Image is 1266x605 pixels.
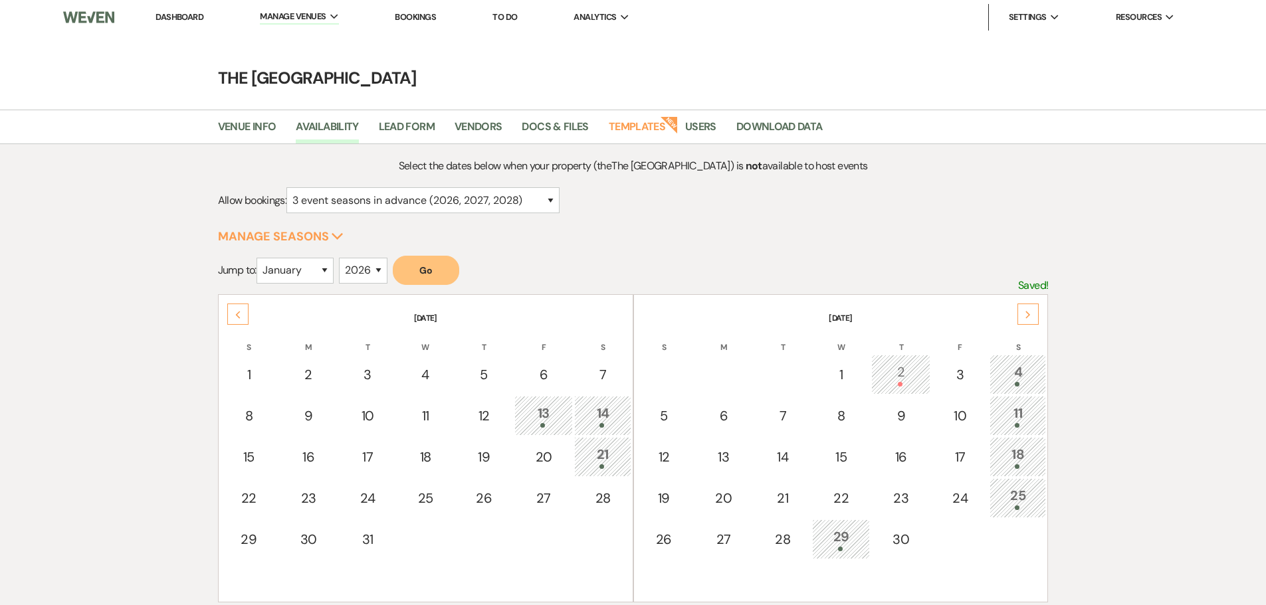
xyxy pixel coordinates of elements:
th: S [574,325,631,353]
div: 12 [463,406,506,426]
div: 1 [227,365,270,385]
div: 14 [581,403,623,428]
div: 8 [819,406,863,426]
div: 5 [463,365,506,385]
div: 16 [286,447,331,467]
div: 27 [701,529,746,549]
div: 14 [762,447,803,467]
span: Analytics [574,11,616,24]
th: [DATE] [635,296,1047,324]
th: S [635,325,693,353]
a: Availability [296,118,358,143]
div: 18 [997,444,1039,469]
div: 13 [522,403,566,428]
div: 9 [879,406,923,426]
div: 15 [227,447,270,467]
th: [DATE] [220,296,631,324]
span: Settings [1009,11,1047,24]
a: Dashboard [156,11,203,23]
a: Download Data [736,118,823,143]
th: T [340,325,396,353]
strong: New [660,115,679,133]
div: 28 [762,529,803,549]
p: Saved! [1018,277,1048,294]
div: 4 [405,365,447,385]
div: 22 [819,488,863,508]
th: W [812,325,870,353]
a: Bookings [395,11,436,23]
div: 4 [997,362,1039,387]
div: 29 [227,529,270,549]
th: T [871,325,930,353]
span: Manage Venues [260,10,326,23]
a: To Do [492,11,517,23]
span: Resources [1116,11,1162,24]
div: 20 [701,488,746,508]
div: 17 [347,447,389,467]
div: 30 [286,529,331,549]
div: 29 [819,527,863,551]
th: M [279,325,338,353]
div: 5 [643,406,686,426]
p: Select the dates below when your property (the The [GEOGRAPHIC_DATA] ) is available to host events [322,157,944,175]
img: Weven Logo [63,3,114,31]
th: S [220,325,278,353]
div: 13 [701,447,746,467]
span: Allow bookings: [218,193,286,207]
th: M [694,325,753,353]
button: Go [393,256,459,285]
div: 26 [463,488,506,508]
a: Docs & Files [522,118,588,143]
div: 7 [762,406,803,426]
div: 22 [227,488,270,508]
div: 11 [997,403,1039,428]
a: Vendors [455,118,502,143]
a: Users [685,118,716,143]
div: 26 [643,529,686,549]
div: 2 [286,365,331,385]
div: 7 [581,365,623,385]
th: T [455,325,513,353]
div: 17 [939,447,981,467]
div: 28 [581,488,623,508]
h4: The [GEOGRAPHIC_DATA] [155,66,1112,90]
div: 25 [997,485,1039,510]
strong: not [746,159,762,173]
div: 20 [522,447,566,467]
div: 23 [879,488,923,508]
div: 15 [819,447,863,467]
th: F [514,325,574,353]
div: 19 [643,488,686,508]
div: 23 [286,488,331,508]
div: 10 [939,406,981,426]
div: 10 [347,406,389,426]
div: 6 [522,365,566,385]
div: 25 [405,488,447,508]
th: W [397,325,454,353]
div: 8 [227,406,270,426]
a: Venue Info [218,118,276,143]
div: 24 [939,488,981,508]
div: 12 [643,447,686,467]
div: 16 [879,447,923,467]
a: Templates [609,118,665,143]
div: 6 [701,406,746,426]
th: S [990,325,1046,353]
span: Jump to: [218,263,257,277]
th: T [754,325,811,353]
a: Lead Form [379,118,435,143]
div: 21 [762,488,803,508]
div: 21 [581,444,623,469]
div: 2 [879,362,923,387]
th: F [932,325,988,353]
div: 19 [463,447,506,467]
div: 1 [819,365,863,385]
div: 9 [286,406,331,426]
div: 27 [522,488,566,508]
div: 30 [879,529,923,549]
div: 18 [405,447,447,467]
button: Manage Seasons [218,230,344,242]
div: 11 [405,406,447,426]
div: 31 [347,529,389,549]
div: 3 [347,365,389,385]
